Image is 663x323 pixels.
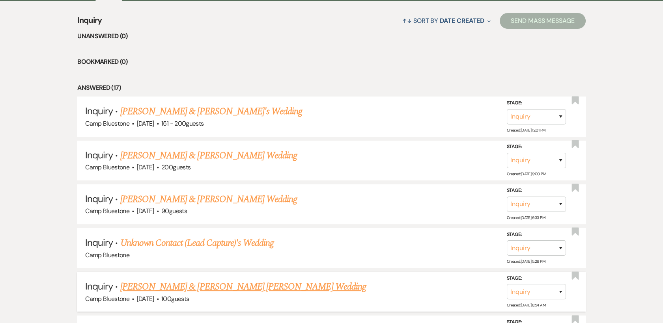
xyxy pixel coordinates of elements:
[507,127,545,132] span: Created: [DATE] 12:01 PM
[507,143,566,151] label: Stage:
[77,57,586,67] li: Bookmarked (0)
[85,251,129,259] span: Camp Bluestone
[85,119,129,128] span: Camp Bluestone
[137,295,154,303] span: [DATE]
[85,149,113,161] span: Inquiry
[85,105,113,117] span: Inquiry
[137,119,154,128] span: [DATE]
[161,295,189,303] span: 100 guests
[500,13,586,29] button: Send Mass Message
[507,171,546,176] span: Created: [DATE] 9:00 PM
[507,259,545,264] span: Created: [DATE] 5:29 PM
[161,163,190,171] span: 200 guests
[120,192,297,206] a: [PERSON_NAME] & [PERSON_NAME] Wedding
[120,280,366,294] a: [PERSON_NAME] & [PERSON_NAME] [PERSON_NAME] Wedding
[120,236,274,250] a: Unknown Contact (Lead Capture)'s Wedding
[77,14,102,31] span: Inquiry
[137,207,154,215] span: [DATE]
[402,17,412,25] span: ↑↓
[85,236,113,249] span: Inquiry
[507,215,545,220] span: Created: [DATE] 6:33 PM
[120,149,297,163] a: [PERSON_NAME] & [PERSON_NAME] Wedding
[399,10,494,31] button: Sort By Date Created
[507,303,545,308] span: Created: [DATE] 8:54 AM
[161,207,187,215] span: 90 guests
[77,83,586,93] li: Answered (17)
[85,207,129,215] span: Camp Bluestone
[507,230,566,239] label: Stage:
[507,186,566,195] label: Stage:
[507,274,566,283] label: Stage:
[507,99,566,108] label: Stage:
[85,280,113,292] span: Inquiry
[85,295,129,303] span: Camp Bluestone
[120,104,303,119] a: [PERSON_NAME] & [PERSON_NAME]'s Wedding
[85,163,129,171] span: Camp Bluestone
[161,119,204,128] span: 151 - 200 guests
[440,17,484,25] span: Date Created
[85,193,113,205] span: Inquiry
[77,31,586,41] li: Unanswered (0)
[137,163,154,171] span: [DATE]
